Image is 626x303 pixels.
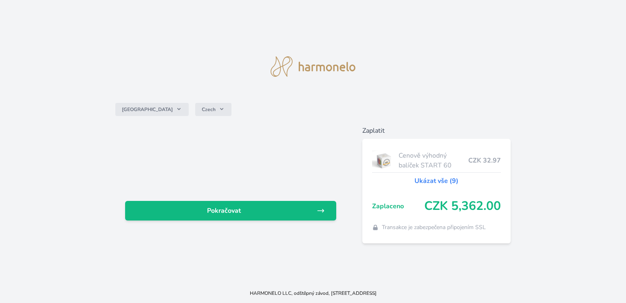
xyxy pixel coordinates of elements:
[468,156,501,165] span: CZK 32.97
[399,151,468,170] span: Cenově výhodný balíček START 60
[362,126,511,136] h6: Zaplatit
[372,201,424,211] span: Zaplaceno
[372,150,395,171] img: start.jpg
[202,106,216,113] span: Czech
[132,206,317,216] span: Pokračovat
[115,103,189,116] button: [GEOGRAPHIC_DATA]
[271,56,355,77] img: logo.svg
[125,201,336,221] a: Pokračovat
[414,176,458,186] a: Ukázat vše (9)
[195,103,231,116] button: Czech
[382,223,486,232] span: Transakce je zabezpečena připojením SSL
[122,106,173,113] span: [GEOGRAPHIC_DATA]
[424,199,501,214] span: CZK 5,362.00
